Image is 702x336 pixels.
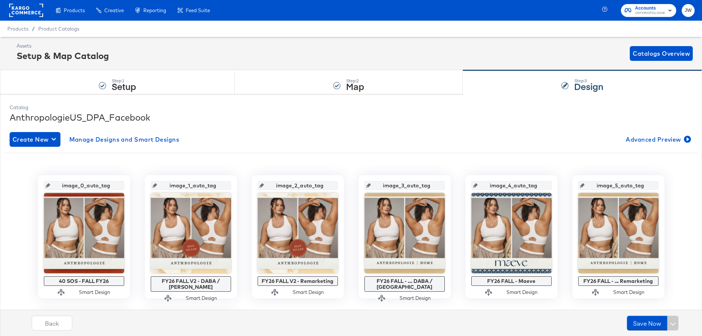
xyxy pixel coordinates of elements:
[17,49,109,62] div: Setup & Map Catalog
[627,316,667,330] button: Save Now
[293,289,324,296] div: Smart Design
[10,104,692,111] div: Catalog
[399,295,431,302] div: Smart Design
[682,4,695,17] button: JW
[143,7,166,13] span: Reporting
[69,134,179,145] span: Manage Designs and Smart Designs
[153,278,229,290] div: FY26 FALL V2 - DABA / [PERSON_NAME]
[186,7,210,13] span: Feed Suite
[79,289,110,296] div: Smart Design
[635,10,665,16] span: ANTHROPOLOGIE
[28,26,38,32] span: /
[32,316,72,330] button: Back
[64,7,85,13] span: Products
[633,48,690,59] span: Catalogs Overview
[38,26,79,32] a: Product Catalogs
[506,289,538,296] div: Smart Design
[613,289,645,296] div: Smart Design
[46,278,122,284] div: 40 SOS - FALL FY26
[580,278,657,284] div: FY26 FALL - ... Remarketing
[635,4,665,12] span: Accounts
[621,4,676,17] button: AccountsANTHROPOLOGIE
[112,78,136,83] div: Step: 1
[186,295,217,302] div: Smart Design
[626,134,689,145] span: Advanced Preview
[473,278,550,284] div: FY26 FALL - Maeve
[13,134,57,145] span: Create New
[10,132,60,147] button: Create New
[346,80,364,92] strong: Map
[7,26,28,32] span: Products
[10,111,692,124] div: AnthropologieUS_DPA_Facebook
[574,80,603,92] strong: Design
[259,278,336,284] div: FY26 FALL V2 - Remarketing
[685,6,692,15] span: JW
[366,278,443,290] div: FY26 FALL - ... DABA / [GEOGRAPHIC_DATA]
[104,7,124,13] span: Creative
[17,42,109,49] div: Assets
[574,78,603,83] div: Step: 3
[112,80,136,92] strong: Setup
[630,46,693,61] button: Catalogs Overview
[346,78,364,83] div: Step: 2
[66,132,182,147] button: Manage Designs and Smart Designs
[623,132,692,147] button: Advanced Preview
